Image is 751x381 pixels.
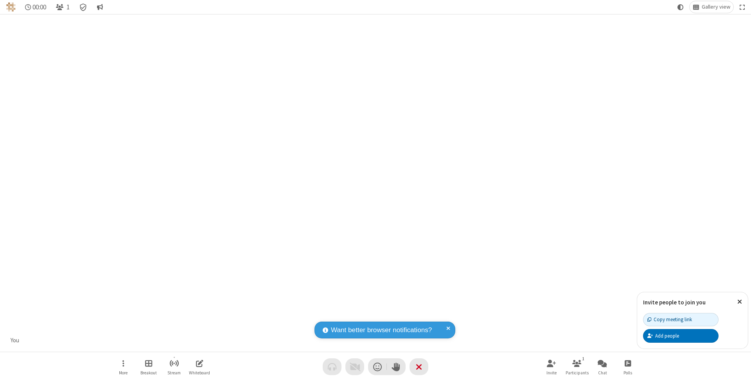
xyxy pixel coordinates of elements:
[674,1,687,13] button: Using system theme
[137,356,160,378] button: Manage Breakout Rooms
[737,1,748,13] button: Fullscreen
[167,370,181,375] span: Stream
[323,358,341,375] button: Audio problem - check your Internet connection or call by phone
[540,356,563,378] button: Invite participants (⌘+Shift+I)
[702,4,730,10] span: Gallery view
[591,356,614,378] button: Open chat
[565,356,589,378] button: Open participant list
[8,336,22,345] div: You
[6,2,16,12] img: QA Selenium DO NOT DELETE OR CHANGE
[616,356,640,378] button: Open poll
[22,1,50,13] div: Timer
[76,1,91,13] div: Meeting details Encryption enabled
[690,1,733,13] button: Change layout
[345,358,364,375] button: Video
[643,313,719,326] button: Copy meeting link
[731,292,748,311] button: Close popover
[119,370,128,375] span: More
[189,370,210,375] span: Whiteboard
[331,325,432,335] span: Want better browser notifications?
[643,299,706,306] label: Invite people to join you
[387,358,406,375] button: Raise hand
[111,356,135,378] button: Open menu
[188,356,211,378] button: Open shared whiteboard
[647,316,692,323] div: Copy meeting link
[546,370,557,375] span: Invite
[32,4,46,11] span: 00:00
[368,358,387,375] button: Send a reaction
[598,370,607,375] span: Chat
[623,370,632,375] span: Polls
[140,370,157,375] span: Breakout
[52,1,73,13] button: Open participant list
[410,358,428,375] button: End or leave meeting
[580,355,587,362] div: 1
[93,1,106,13] button: Conversation
[66,4,70,11] span: 1
[643,329,719,342] button: Add people
[566,370,589,375] span: Participants
[162,356,186,378] button: Start streaming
